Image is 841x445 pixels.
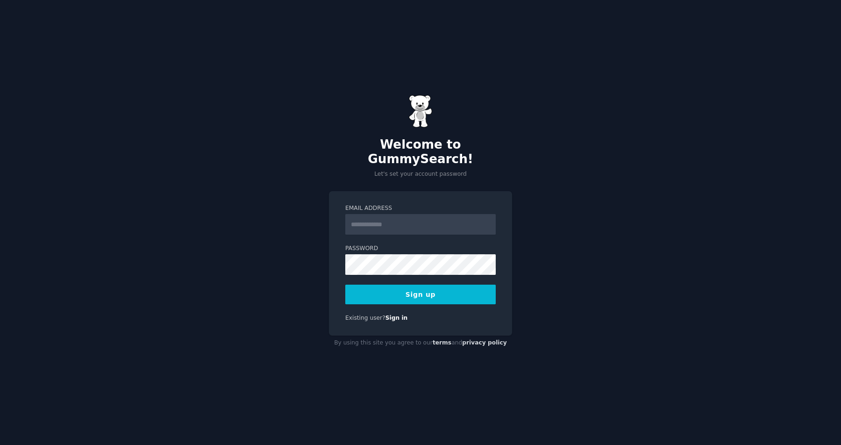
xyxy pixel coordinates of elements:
a: Sign in [385,315,408,321]
label: Email Address [345,204,496,213]
a: privacy policy [462,339,507,346]
button: Sign up [345,285,496,304]
span: Existing user? [345,315,385,321]
div: By using this site you agree to our and [329,336,512,351]
p: Let's set your account password [329,170,512,179]
label: Password [345,244,496,253]
img: Gummy Bear [409,95,432,128]
h2: Welcome to GummySearch! [329,137,512,167]
a: terms [433,339,451,346]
